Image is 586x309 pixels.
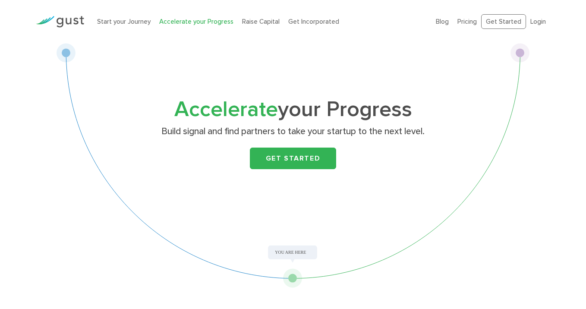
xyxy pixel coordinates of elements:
a: Blog [436,18,449,25]
span: Accelerate [174,97,278,122]
h1: your Progress [123,100,463,120]
a: Start your Journey [97,18,151,25]
a: Get Started [481,14,526,29]
a: Get Incorporated [288,18,339,25]
a: Raise Capital [242,18,280,25]
a: Pricing [457,18,477,25]
a: Accelerate your Progress [159,18,233,25]
a: Get Started [250,148,336,169]
a: Login [530,18,546,25]
img: Gust Logo [36,16,84,28]
p: Build signal and find partners to take your startup to the next level. [126,126,460,138]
